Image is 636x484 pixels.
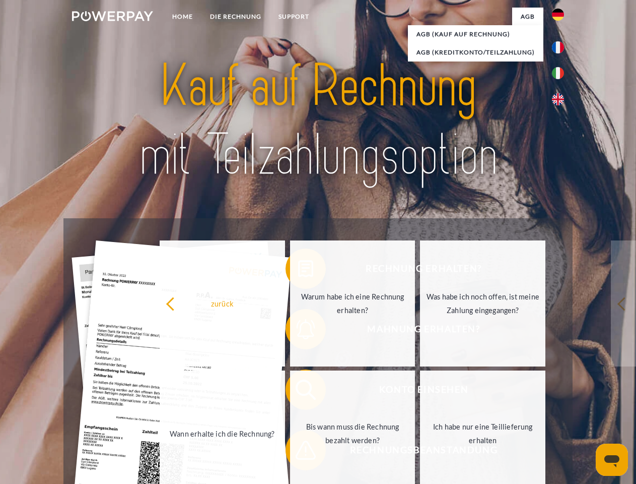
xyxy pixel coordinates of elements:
div: Warum habe ich eine Rechnung erhalten? [296,290,409,317]
div: Ich habe nur eine Teillieferung erhalten [426,420,539,447]
img: logo-powerpay-white.svg [72,11,153,21]
a: Home [164,8,201,26]
iframe: Schaltfläche zum Öffnen des Messaging-Fensters [596,444,628,476]
div: Wann erhalte ich die Rechnung? [166,427,279,440]
img: it [552,67,564,79]
img: fr [552,41,564,53]
img: de [552,9,564,21]
a: DIE RECHNUNG [201,8,270,26]
a: agb [512,8,543,26]
a: SUPPORT [270,8,318,26]
div: Was habe ich noch offen, ist meine Zahlung eingegangen? [426,290,539,317]
a: AGB (Kreditkonto/Teilzahlung) [408,43,543,62]
a: Was habe ich noch offen, ist meine Zahlung eingegangen? [420,240,545,367]
div: Bis wann muss die Rechnung bezahlt werden? [296,420,409,447]
div: zurück [166,296,279,310]
img: title-powerpay_de.svg [96,48,540,193]
a: AGB (Kauf auf Rechnung) [408,25,543,43]
img: en [552,93,564,105]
